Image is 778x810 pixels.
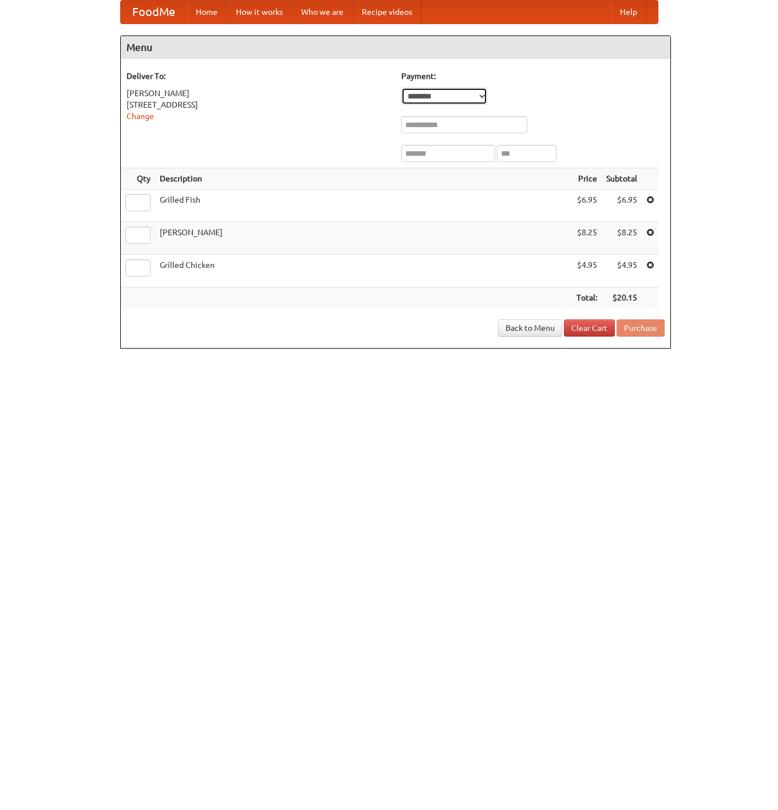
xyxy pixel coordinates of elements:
a: Home [187,1,227,23]
a: Who we are [292,1,353,23]
h4: Menu [121,36,670,59]
a: Back to Menu [498,319,562,337]
td: [PERSON_NAME] [155,222,572,255]
a: Clear Cart [564,319,615,337]
th: Price [572,168,602,189]
a: FoodMe [121,1,187,23]
th: Total: [572,287,602,309]
td: $4.95 [572,255,602,287]
td: Grilled Chicken [155,255,572,287]
td: $4.95 [602,255,642,287]
div: [STREET_ADDRESS] [127,99,390,110]
h5: Payment: [401,70,665,82]
th: Subtotal [602,168,642,189]
td: $6.95 [602,189,642,222]
td: Grilled Fish [155,189,572,222]
th: $20.15 [602,287,642,309]
a: Change [127,112,154,121]
a: Recipe videos [353,1,421,23]
td: $8.25 [602,222,642,255]
th: Qty [121,168,155,189]
td: $8.25 [572,222,602,255]
a: Help [611,1,646,23]
th: Description [155,168,572,189]
button: Purchase [617,319,665,337]
td: $6.95 [572,189,602,222]
div: [PERSON_NAME] [127,88,390,99]
a: How it works [227,1,292,23]
h5: Deliver To: [127,70,390,82]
